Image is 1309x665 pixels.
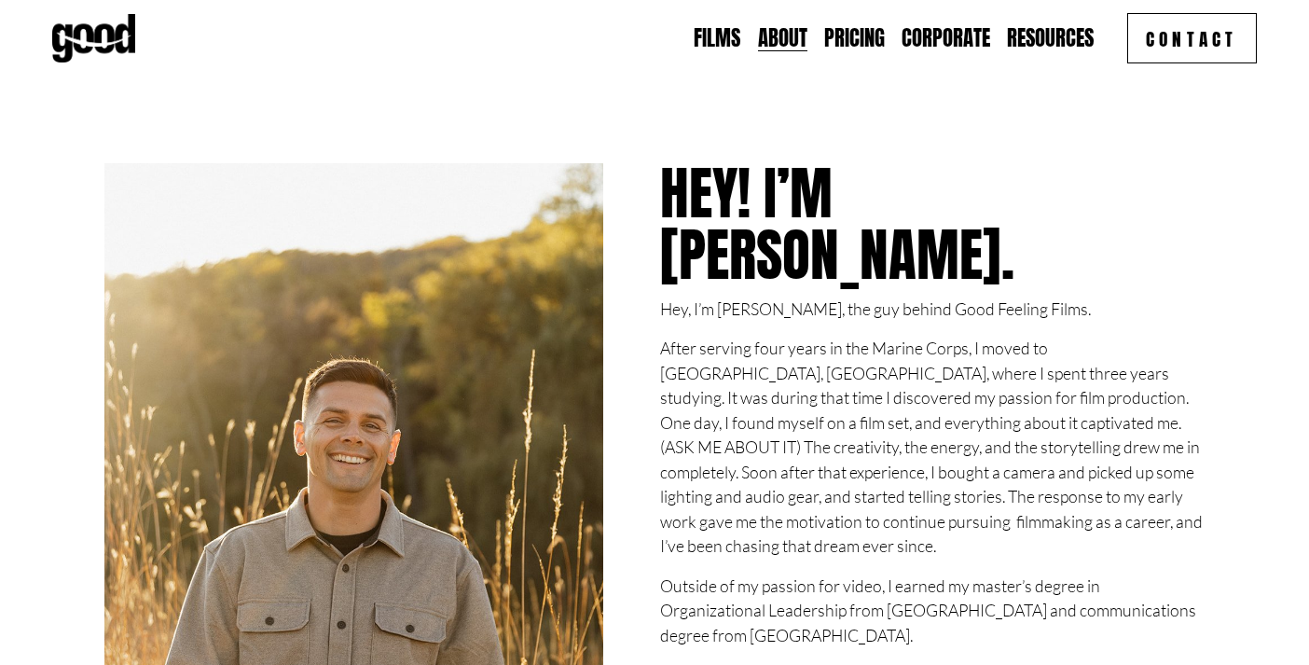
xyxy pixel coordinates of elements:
p: Outside of my passion for video, I earned my master’s degree in Organizational Leadership from [G... [660,574,1205,648]
a: About [758,23,807,53]
p: After serving four years in the Marine Corps, I moved to [GEOGRAPHIC_DATA], [GEOGRAPHIC_DATA], wh... [660,336,1205,559]
a: Contact [1127,13,1257,63]
h2: Hey! I’m [PERSON_NAME]. [660,163,1020,286]
img: Good Feeling Films [52,14,135,62]
a: Pricing [824,23,885,53]
a: Films [694,23,740,53]
a: folder dropdown [1007,23,1094,53]
a: Corporate [902,23,990,53]
span: Resources [1007,25,1094,50]
p: Hey, I’m [PERSON_NAME], the guy behind Good Feeling Films. [660,297,1205,322]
